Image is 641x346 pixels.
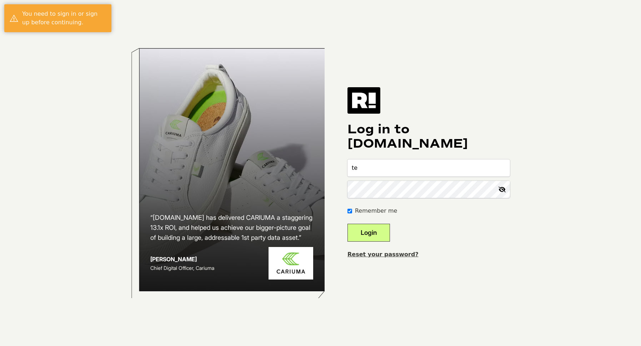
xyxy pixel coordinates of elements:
[150,265,214,271] span: Chief Digital Officer, Cariuma
[347,251,419,258] a: Reset your password?
[347,122,510,151] h1: Log in to [DOMAIN_NAME]
[347,224,390,242] button: Login
[22,10,106,27] div: You need to sign in or sign up before continuing.
[347,159,510,177] input: Email
[347,87,380,114] img: Retention.com
[355,207,397,215] label: Remember me
[150,213,313,243] h2: “[DOMAIN_NAME] has delivered CARIUMA a staggering 13.1x ROI, and helped us achieve our bigger-pic...
[150,256,197,263] strong: [PERSON_NAME]
[269,247,313,280] img: Cariuma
